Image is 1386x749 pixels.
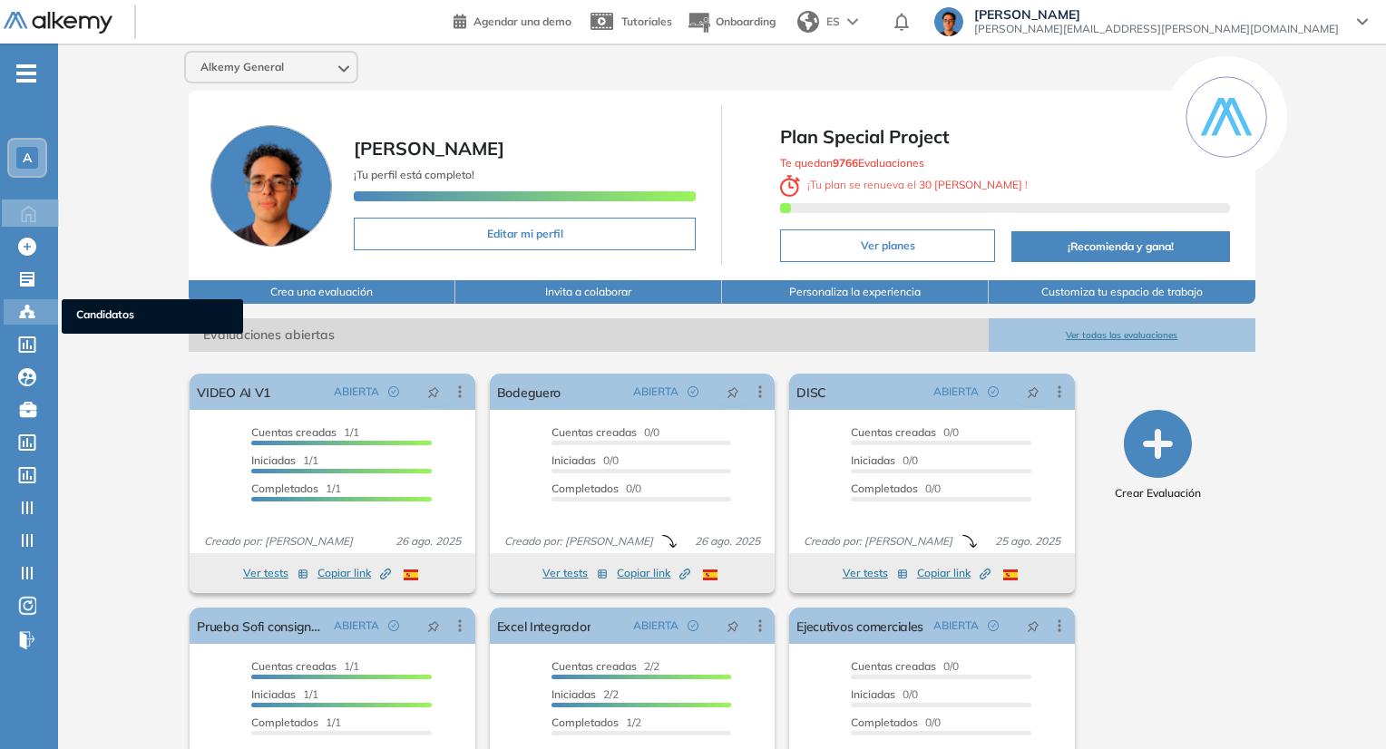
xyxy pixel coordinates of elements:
span: check-circle [988,386,999,397]
span: 26 ago. 2025 [388,533,468,550]
span: Evaluaciones abiertas [189,318,989,352]
button: Ver todas las evaluaciones [989,318,1255,352]
span: Tutoriales [621,15,672,28]
span: Completados [251,715,318,729]
span: [PERSON_NAME] [354,137,504,160]
span: ABIERTA [633,384,678,400]
b: 9766 [833,156,858,170]
a: Ejecutivos comerciales [796,608,923,644]
button: Copiar link [617,562,690,584]
span: pushpin [427,618,440,633]
button: Ver planes [780,229,995,262]
span: Cuentas creadas [851,659,936,673]
span: pushpin [1027,618,1039,633]
button: Crea una evaluación [189,280,455,304]
span: Creado por: [PERSON_NAME] [796,533,960,550]
img: Logo [4,12,112,34]
img: arrow [847,18,858,25]
span: Iniciadas [851,687,895,701]
span: Copiar link [617,565,690,581]
a: DISC [796,374,826,410]
span: 25 ago. 2025 [988,533,1068,550]
button: Ver tests [243,562,308,584]
button: pushpin [1013,611,1053,640]
span: Iniciadas [551,687,596,701]
span: check-circle [688,386,698,397]
span: Creado por: [PERSON_NAME] [197,533,360,550]
span: Plan Special Project [780,123,1229,151]
button: Invita a colaborar [455,280,722,304]
span: pushpin [427,384,440,399]
span: check-circle [688,620,698,631]
span: 1/1 [251,659,359,673]
span: Completados [551,715,619,729]
span: 0/0 [851,659,959,673]
span: 1/1 [251,481,341,495]
span: Agendar una demo [473,15,571,28]
span: ABIERTA [933,384,979,400]
img: ESP [404,569,418,580]
img: ESP [703,569,717,580]
span: 1/2 [551,715,641,729]
span: Iniciadas [251,453,296,467]
button: pushpin [713,611,753,640]
span: ABIERTA [334,618,379,634]
span: 1/1 [251,715,341,729]
span: Completados [851,715,918,729]
span: Alkemy General [200,60,284,74]
span: ABIERTA [334,384,379,400]
img: Foto de perfil [210,125,332,247]
span: Completados [851,481,918,495]
button: Onboarding [687,3,776,42]
span: 26 ago. 2025 [688,533,767,550]
span: Copiar link [917,565,991,581]
span: Iniciadas [251,687,296,701]
a: VIDEO AI V1 [197,374,270,410]
span: Crear Evaluación [1115,485,1201,501]
button: Copiar link [317,562,391,584]
span: 0/0 [851,715,941,729]
button: Ver tests [542,562,608,584]
a: Agendar una demo [454,9,571,31]
span: 0/0 [851,481,941,495]
span: 1/1 [251,687,318,701]
span: 0/0 [551,481,641,495]
a: Excel Integrador [497,608,591,644]
a: Prueba Sofi consigna larga [197,608,326,644]
button: Customiza tu espacio de trabajo [989,280,1255,304]
button: Crear Evaluación [1115,410,1201,501]
button: Personaliza la experiencia [722,280,989,304]
button: pushpin [1013,377,1053,406]
span: [PERSON_NAME][EMAIL_ADDRESS][PERSON_NAME][DOMAIN_NAME] [974,22,1339,36]
span: 0/0 [851,687,918,701]
span: Completados [251,481,318,495]
span: ¡ Tu plan se renueva el ! [780,178,1028,191]
span: ¡Tu perfil está completo! [354,168,474,181]
span: Completados [551,481,619,495]
span: Cuentas creadas [551,659,637,673]
span: [PERSON_NAME] [974,7,1339,22]
button: Ver tests [843,562,908,584]
span: Onboarding [716,15,776,28]
span: Cuentas creadas [851,425,936,439]
span: check-circle [388,620,399,631]
span: 0/0 [551,453,619,467]
button: Copiar link [917,562,991,584]
span: 0/0 [851,425,959,439]
span: ABIERTA [933,618,979,634]
span: check-circle [988,620,999,631]
span: 2/2 [551,687,619,701]
span: pushpin [1027,384,1039,399]
span: Cuentas creadas [251,659,337,673]
b: 30 [PERSON_NAME] [916,178,1025,191]
span: pushpin [727,618,739,633]
i: - [16,72,36,75]
span: Iniciadas [551,453,596,467]
span: check-circle [388,386,399,397]
span: Iniciadas [851,453,895,467]
button: pushpin [713,377,753,406]
span: Copiar link [317,565,391,581]
button: ¡Recomienda y gana! [1011,231,1229,262]
span: pushpin [727,384,739,399]
span: ABIERTA [633,618,678,634]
